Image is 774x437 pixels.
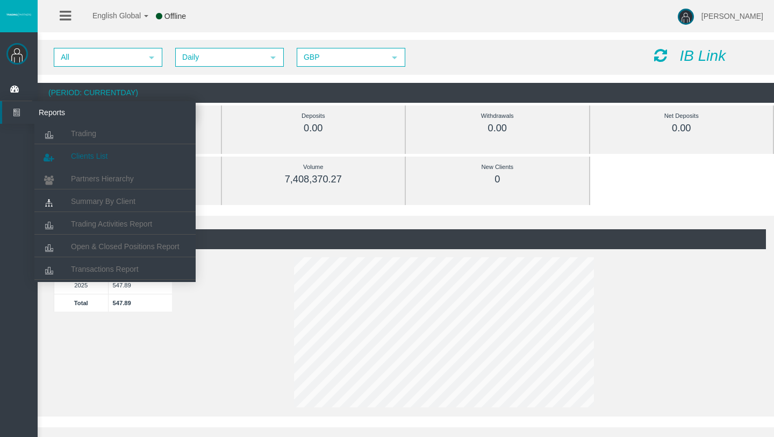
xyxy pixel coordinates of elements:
a: Summary By Client [34,192,196,211]
div: 7,408,370.27 [246,173,381,186]
div: (Period: Daily) [46,229,766,249]
img: logo.svg [5,12,32,17]
div: (Period: CurrentDay) [38,83,774,103]
td: 547.89 [108,276,172,294]
div: Deposits [246,110,381,122]
div: Net Deposits [614,110,749,122]
img: user-image [678,9,694,25]
td: 547.89 [108,294,172,312]
span: Summary By Client [71,197,135,206]
span: English Global [78,11,141,20]
a: Partners Hierarchy [34,169,196,188]
i: IB Link [680,47,726,64]
span: [PERSON_NAME] [701,12,763,20]
span: Open & Closed Positions Report [71,242,180,251]
i: Reload Dashboard [654,48,667,63]
span: Reports [31,101,136,124]
a: Open & Closed Positions Report [34,237,196,256]
div: 0 [430,173,565,186]
a: Reports [2,101,196,124]
a: Clients List [34,146,196,166]
span: Clients List [71,152,107,160]
span: select [147,53,156,62]
a: Trading Activities Report [34,214,196,234]
span: Daily [176,49,263,66]
span: Partners Hierarchy [71,174,134,183]
div: 0.00 [246,122,381,135]
span: Offline [164,12,186,20]
span: Trading Activities Report [71,220,152,228]
div: New Clients [430,161,565,173]
span: All [55,49,142,66]
a: Transactions Report [34,259,196,279]
span: select [269,53,277,62]
span: GBP [298,49,385,66]
td: Total [54,294,109,312]
span: Trading [71,129,96,138]
div: 0.00 [430,122,565,135]
span: select [390,53,399,62]
div: Withdrawals [430,110,565,122]
div: 0.00 [614,122,749,135]
td: 2025 [54,276,109,294]
a: Trading [34,124,196,143]
div: Volume [246,161,381,173]
span: Transactions Report [71,265,139,273]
